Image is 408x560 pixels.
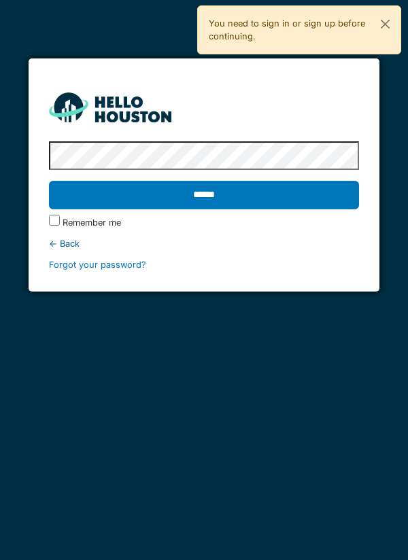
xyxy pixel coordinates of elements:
[63,216,121,229] label: Remember me
[197,5,401,54] div: You need to sign in or sign up before continuing.
[49,237,360,250] div: ← Back
[370,6,401,42] button: Close
[49,260,146,270] a: Forgot your password?
[49,92,171,122] img: HH_line-BYnF2_Hg.png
